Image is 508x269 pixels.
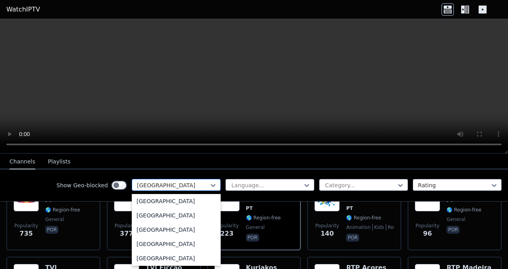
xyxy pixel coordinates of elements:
[215,223,239,229] span: Popularity
[132,208,221,223] div: [GEOGRAPHIC_DATA]
[446,226,460,234] p: por
[446,207,481,213] span: 🌎 Region-free
[416,223,439,229] span: Popularity
[246,215,281,221] span: 🌎 Region-free
[45,216,64,223] span: general
[132,194,221,208] div: [GEOGRAPHIC_DATA]
[423,229,432,238] span: 96
[132,223,221,237] div: [GEOGRAPHIC_DATA]
[19,229,33,238] span: 735
[372,224,384,231] span: kids
[315,223,339,229] span: Popularity
[446,216,465,223] span: general
[45,226,58,234] p: por
[246,205,253,211] span: PT
[346,224,370,231] span: animation
[386,224,409,231] span: religious
[14,223,38,229] span: Popularity
[10,154,35,169] button: Channels
[346,234,359,242] p: por
[346,215,381,221] span: 🌎 Region-free
[48,154,71,169] button: Playlists
[246,224,265,231] span: general
[132,237,221,251] div: [GEOGRAPHIC_DATA]
[321,229,334,238] span: 140
[246,234,259,242] p: por
[6,5,40,14] a: WatchIPTV
[220,229,233,238] span: 223
[346,205,353,211] span: PT
[132,251,221,265] div: [GEOGRAPHIC_DATA]
[56,181,108,189] label: Show Geo-blocked
[115,223,139,229] span: Popularity
[120,229,133,238] span: 377
[45,207,80,213] span: 🌎 Region-free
